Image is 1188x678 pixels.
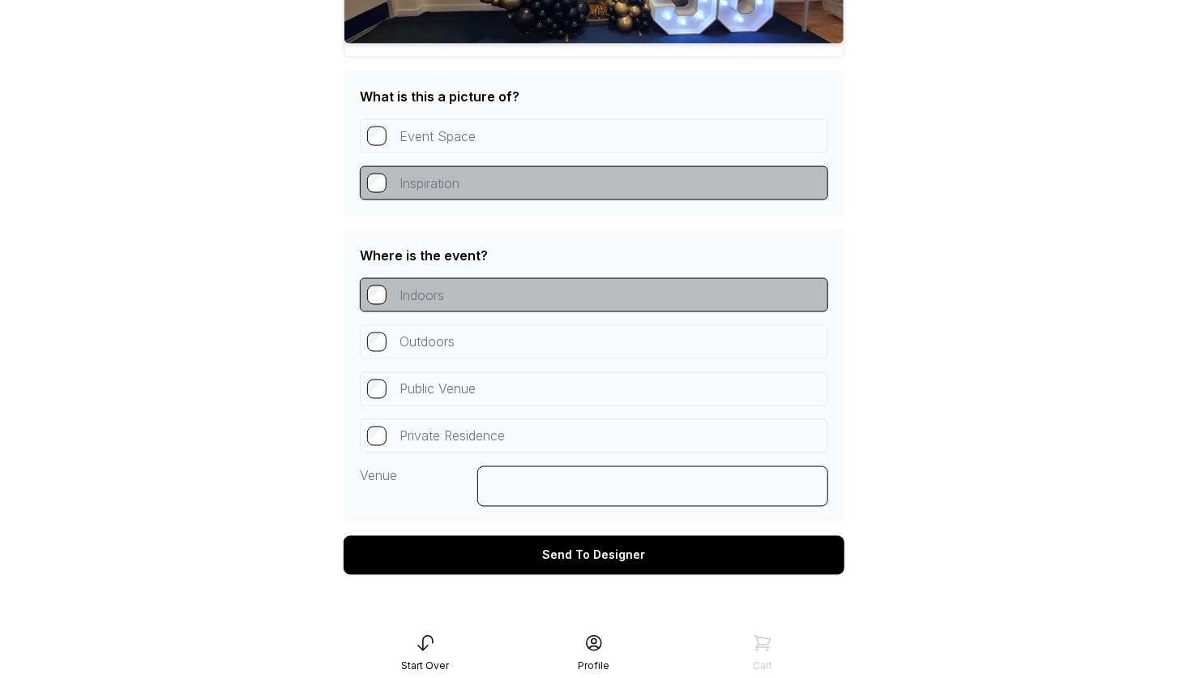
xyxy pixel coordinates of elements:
[344,536,844,575] div: Send To Designer
[579,659,610,672] div: Profile
[360,466,477,507] div: Venue
[753,659,772,672] div: Cart
[360,246,488,265] div: Where is the event?
[360,325,828,359] div: Outdoors
[402,659,450,672] div: Start Over
[360,166,828,200] div: Inspiration
[360,419,828,453] div: Private Residence
[360,278,828,312] div: Indoors
[360,119,828,153] div: Event Space
[360,372,828,406] div: Public Venue
[360,87,519,106] div: What is this a picture of?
